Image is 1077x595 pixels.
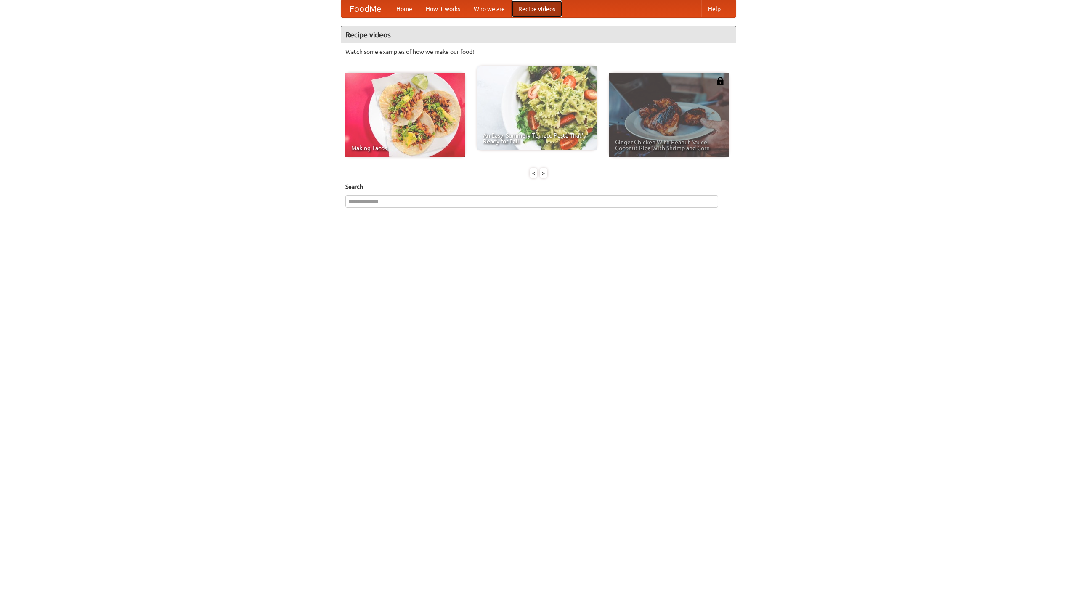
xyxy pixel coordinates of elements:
div: « [530,168,537,178]
span: An Easy, Summery Tomato Pasta That's Ready for Fall [483,132,591,144]
a: Who we are [467,0,512,17]
a: An Easy, Summery Tomato Pasta That's Ready for Fall [477,66,597,150]
a: How it works [419,0,467,17]
img: 483408.png [716,77,724,85]
a: Home [390,0,419,17]
a: FoodMe [341,0,390,17]
a: Recipe videos [512,0,562,17]
a: Help [701,0,727,17]
div: » [540,168,547,178]
p: Watch some examples of how we make our food! [345,48,732,56]
a: Making Tacos [345,73,465,157]
h5: Search [345,182,732,191]
span: Making Tacos [351,145,459,151]
h4: Recipe videos [341,26,736,43]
